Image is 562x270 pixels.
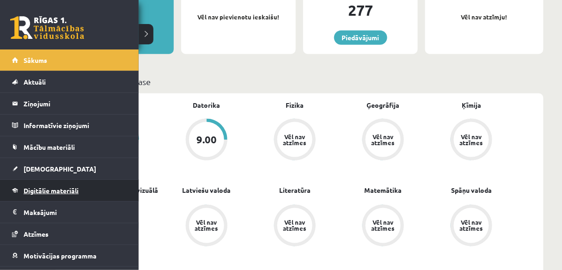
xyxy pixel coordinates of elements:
[59,75,540,88] p: Mācību plāns 10.a2 klase
[194,220,220,232] div: Vēl nav atzīmes
[279,185,311,195] a: Literatūra
[24,93,127,114] legend: Ziņojumi
[12,180,127,201] a: Digitālie materiāli
[162,119,250,162] a: 9.00
[430,12,539,22] p: Vēl nav atzīmju!
[24,202,127,223] legend: Maksājumi
[12,71,127,92] a: Aktuāli
[339,119,428,162] a: Vēl nav atzīmes
[370,220,396,232] div: Vēl nav atzīmes
[367,100,400,110] a: Ģeogrāfija
[12,223,127,245] a: Atzīmes
[24,252,97,260] span: Motivācijas programma
[370,134,396,146] div: Vēl nav atzīmes
[182,185,231,195] a: Latviešu valoda
[12,202,127,223] a: Maksājumi
[186,12,291,22] p: Vēl nav pievienotu ieskaišu!
[193,100,220,110] a: Datorika
[250,119,339,162] a: Vēl nav atzīmes
[365,185,402,195] a: Matemātika
[24,56,47,64] span: Sākums
[451,185,492,195] a: Spāņu valoda
[428,205,516,248] a: Vēl nav atzīmes
[12,136,127,158] a: Mācību materiāli
[12,115,127,136] a: Informatīvie ziņojumi
[458,134,484,146] div: Vēl nav atzīmes
[24,230,49,238] span: Atzīmes
[334,31,387,45] a: Piedāvājumi
[12,93,127,114] a: Ziņojumi
[12,245,127,266] a: Motivācijas programma
[24,78,46,86] span: Aktuāli
[24,165,96,173] span: [DEMOGRAPHIC_DATA]
[458,220,484,232] div: Vēl nav atzīmes
[24,186,79,195] span: Digitālie materiāli
[339,205,428,248] a: Vēl nav atzīmes
[162,205,250,248] a: Vēl nav atzīmes
[24,143,75,151] span: Mācību materiāli
[286,100,304,110] a: Fizika
[462,100,481,110] a: Ķīmija
[10,16,84,39] a: Rīgas 1. Tālmācības vidusskola
[282,220,308,232] div: Vēl nav atzīmes
[196,135,217,145] div: 9.00
[282,134,308,146] div: Vēl nav atzīmes
[250,205,339,248] a: Vēl nav atzīmes
[12,158,127,179] a: [DEMOGRAPHIC_DATA]
[12,49,127,71] a: Sākums
[428,119,516,162] a: Vēl nav atzīmes
[24,115,127,136] legend: Informatīvie ziņojumi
